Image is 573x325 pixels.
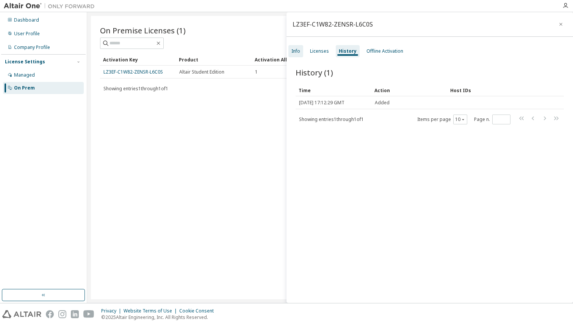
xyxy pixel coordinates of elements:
div: Website Terms of Use [124,308,179,314]
div: Cookie Consent [179,308,218,314]
div: Activation Allowed [255,53,324,66]
a: LZ3EF-C1W82-ZENSR-L6C0S [103,69,163,75]
div: History [339,48,357,54]
span: History (1) [296,67,333,78]
div: LZ3EF-C1W82-ZENSR-L6C0S [293,21,373,27]
img: facebook.svg [46,310,54,318]
div: Company Profile [14,44,50,50]
div: Info [291,48,300,54]
span: [DATE] 17:12:29 GMT [299,100,344,106]
span: Altair Student Edition [179,69,224,75]
div: Activation Key [103,53,173,66]
div: Dashboard [14,17,39,23]
span: Items per page [417,115,467,124]
p: © 2025 Altair Engineering, Inc. All Rights Reserved. [101,314,218,320]
span: Page n. [474,115,510,124]
img: youtube.svg [83,310,94,318]
img: altair_logo.svg [2,310,41,318]
span: 1 [255,69,258,75]
div: On Prem [14,85,35,91]
div: User Profile [14,31,40,37]
div: Managed [14,72,35,78]
div: Privacy [101,308,124,314]
div: Time [299,84,368,96]
div: Offline Activation [366,48,403,54]
button: 10 [455,116,465,122]
div: Product [179,53,249,66]
div: License Settings [5,59,45,65]
div: Action [374,84,444,96]
div: Licenses [310,48,329,54]
span: Added [375,100,390,106]
span: On Premise Licenses (1) [100,25,186,36]
span: Showing entries 1 through 1 of 1 [299,116,364,122]
span: Showing entries 1 through 1 of 1 [103,85,168,92]
img: linkedin.svg [71,310,79,318]
img: instagram.svg [58,310,66,318]
img: Altair One [4,2,99,10]
div: Host IDs [450,84,539,96]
